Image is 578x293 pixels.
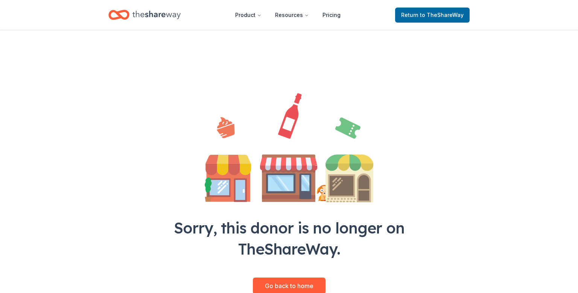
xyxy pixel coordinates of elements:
button: Resources [269,8,315,23]
nav: Main [229,6,347,24]
span: Return [401,11,464,20]
span: to TheShareWay [420,12,464,18]
img: Illustration for landing page [205,93,373,202]
a: Returnto TheShareWay [395,8,470,23]
div: Sorry, this donor is no longer on TheShareWay. [157,217,421,259]
a: Pricing [316,8,347,23]
a: Home [108,6,181,24]
button: Product [229,8,268,23]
